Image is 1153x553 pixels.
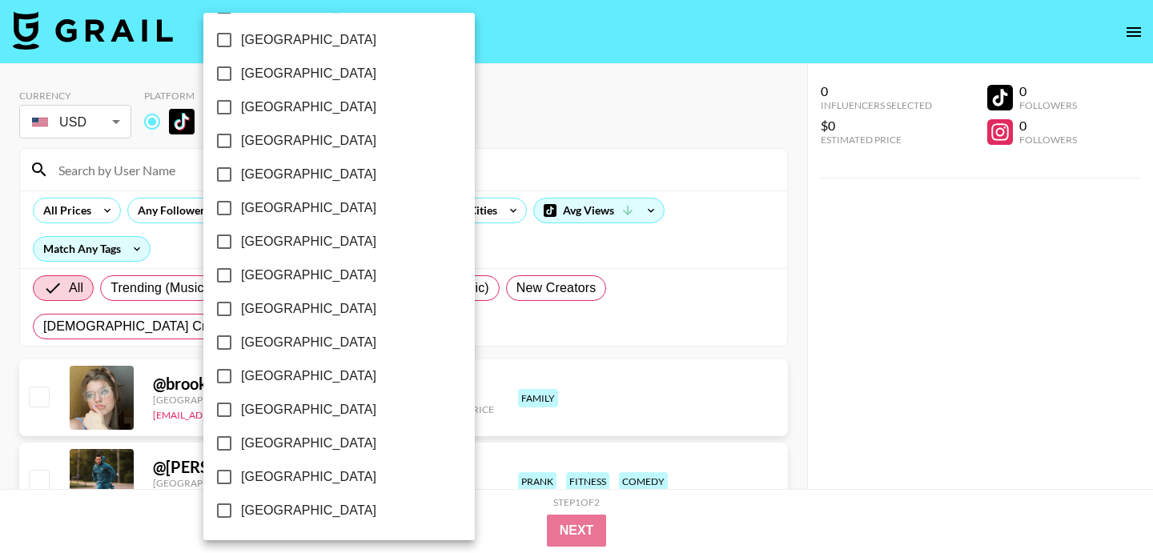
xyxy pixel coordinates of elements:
[241,131,376,150] span: [GEOGRAPHIC_DATA]
[1073,473,1134,534] iframe: Drift Widget Chat Controller
[241,232,376,251] span: [GEOGRAPHIC_DATA]
[241,165,376,184] span: [GEOGRAPHIC_DATA]
[241,367,376,386] span: [GEOGRAPHIC_DATA]
[241,434,376,453] span: [GEOGRAPHIC_DATA]
[241,198,376,218] span: [GEOGRAPHIC_DATA]
[241,64,376,83] span: [GEOGRAPHIC_DATA]
[241,98,376,117] span: [GEOGRAPHIC_DATA]
[241,467,376,487] span: [GEOGRAPHIC_DATA]
[241,333,376,352] span: [GEOGRAPHIC_DATA]
[241,30,376,50] span: [GEOGRAPHIC_DATA]
[241,266,376,285] span: [GEOGRAPHIC_DATA]
[241,501,376,520] span: [GEOGRAPHIC_DATA]
[241,299,376,319] span: [GEOGRAPHIC_DATA]
[241,400,376,419] span: [GEOGRAPHIC_DATA]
